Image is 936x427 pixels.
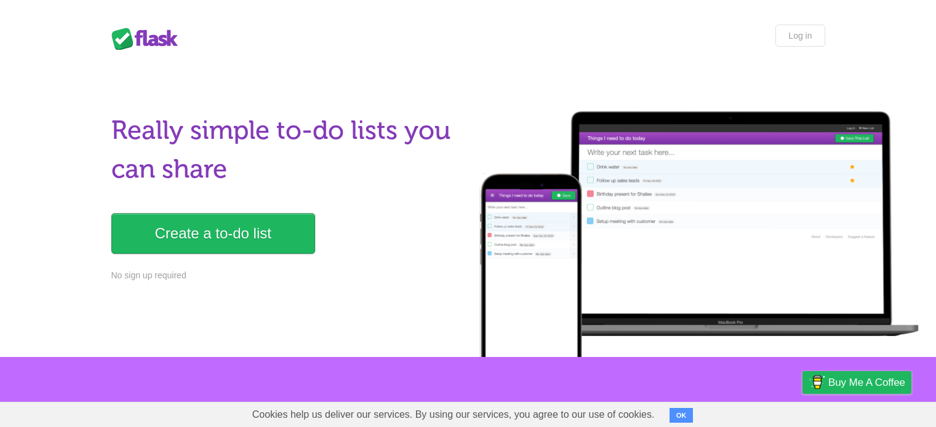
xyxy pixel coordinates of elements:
[670,408,694,423] button: OK
[240,402,667,427] span: Cookies help us deliver our services. By using our services, you agree to our use of cookies.
[775,25,825,47] a: Log in
[802,371,911,394] a: Buy me a coffee
[111,269,461,282] p: No sign up required
[809,372,825,393] img: Buy me a coffee
[111,28,185,50] div: Flask Lists
[828,372,905,393] span: Buy me a coffee
[111,111,461,189] h1: Really simple to-do lists you can share
[111,213,315,254] a: Create a to-do list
